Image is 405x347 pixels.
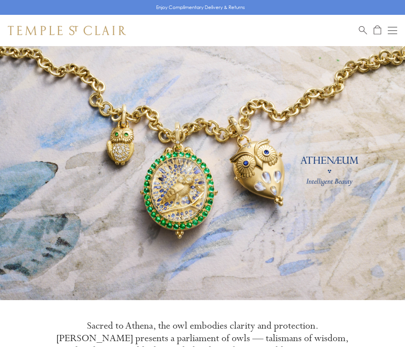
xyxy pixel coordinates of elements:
p: Enjoy Complimentary Delivery & Returns [156,4,245,11]
img: Temple St. Clair [8,26,126,35]
a: Open Shopping Bag [374,25,381,35]
a: Search [359,25,367,35]
button: Open navigation [388,26,397,35]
